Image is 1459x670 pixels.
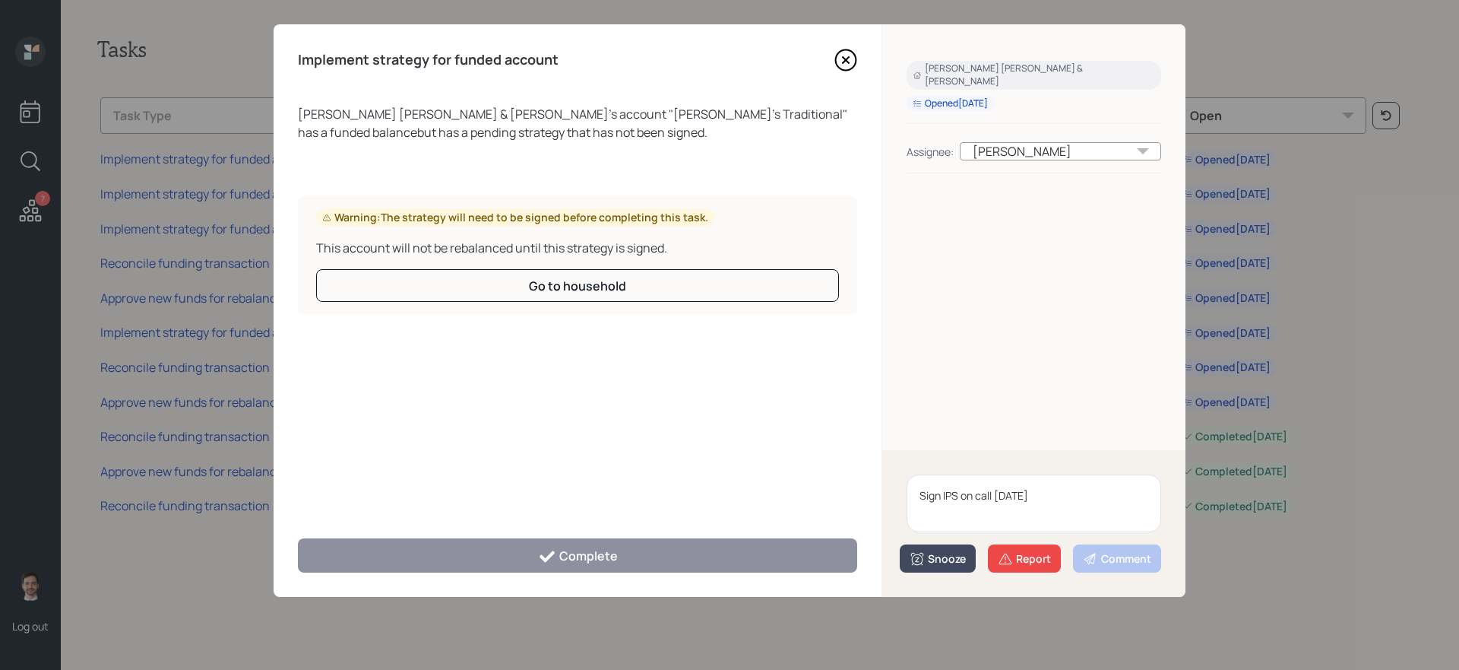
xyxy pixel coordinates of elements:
[538,548,618,566] div: Complete
[298,538,857,573] button: Complete
[998,551,1051,567] div: Report
[913,62,1155,88] div: [PERSON_NAME] [PERSON_NAME] & [PERSON_NAME]
[1073,545,1161,573] button: Comment
[298,52,559,68] h4: Implement strategy for funded account
[316,269,839,302] button: Go to household
[910,551,966,567] div: Snooze
[298,105,857,141] div: [PERSON_NAME] [PERSON_NAME] & [PERSON_NAME] 's account " [PERSON_NAME]'s Traditional " has a fund...
[316,239,839,257] div: This account will not be rebalanced until this strategy is signed.
[1083,551,1151,567] div: Comment
[322,210,708,225] div: Warning: The strategy will need to be signed before completing this task.
[913,97,988,110] div: Opened [DATE]
[907,144,954,160] div: Assignee:
[988,545,1061,573] button: Report
[529,278,626,294] div: Go to household
[907,475,1161,532] textarea: Sign IPS on call [DATE]
[900,545,976,573] button: Snooze
[960,142,1161,160] div: [PERSON_NAME]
